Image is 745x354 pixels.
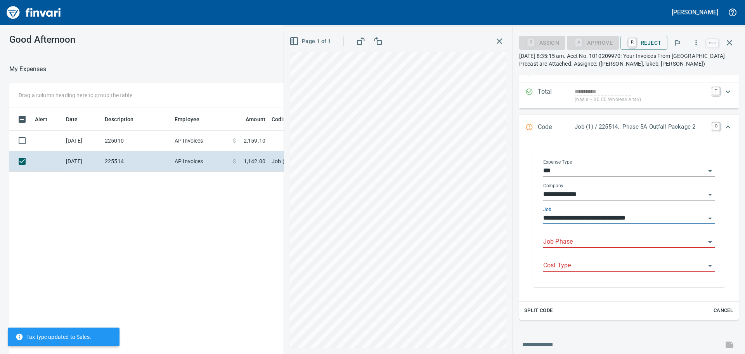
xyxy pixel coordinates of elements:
[575,122,707,131] p: Job (1) / 225514.: Phase 5A Outfall Package 2
[519,39,565,45] div: Assign
[102,131,172,151] td: 225010
[519,115,739,140] div: Expand
[705,33,739,52] span: Close invoice
[175,115,210,124] span: Employee
[669,34,686,51] button: Flag
[19,91,132,99] p: Drag a column heading here to group the table
[629,38,636,47] a: R
[291,37,331,46] span: Page 1 of 1
[269,151,463,172] td: Job (1) / 225514.: Phase 5A Outfall Package 2
[713,306,734,315] span: Cancel
[543,207,551,212] label: Job
[543,183,563,188] label: Company
[524,306,553,315] span: Split Code
[175,115,199,124] span: Employee
[272,115,289,124] span: Coding
[567,39,619,45] div: Job Phase required
[670,6,720,18] button: [PERSON_NAME]
[538,122,575,133] p: Code
[543,160,572,164] label: Expense Type
[705,189,716,200] button: Open
[244,157,265,165] span: 1,142.00
[172,151,230,172] td: AP Invoices
[35,115,57,124] span: Alert
[9,34,174,45] h3: Good Afternoon
[9,65,46,74] nav: breadcrumb
[620,36,667,50] button: RReject
[105,115,144,124] span: Description
[63,151,102,172] td: [DATE]
[705,213,716,224] button: Open
[272,115,300,124] span: Coding
[9,65,46,74] p: My Expenses
[63,131,102,151] td: [DATE]
[35,115,47,124] span: Alert
[233,137,236,145] span: $
[712,122,720,130] a: C
[575,96,707,104] p: (basis + $0.00 Wholesale tax)
[5,3,63,22] img: Finvari
[16,333,91,341] span: Tax type updated to Sales.
[172,131,230,151] td: AP Invoices
[522,305,555,317] button: Split Code
[519,82,739,108] div: Expand
[233,157,236,165] span: $
[102,151,172,172] td: 225514
[105,115,134,124] span: Description
[246,115,265,124] span: Amount
[712,87,720,95] a: T
[519,140,739,320] div: Expand
[705,260,716,271] button: Open
[705,166,716,176] button: Open
[707,39,718,47] a: esc
[688,34,705,51] button: More
[538,87,575,104] p: Total
[66,115,78,124] span: Date
[519,52,739,68] p: [DATE] 8:35:15 am. Acct No. 1010209970: Your Invoices From [GEOGRAPHIC_DATA] Precast are Attached...
[711,305,736,317] button: Cancel
[627,36,661,49] span: Reject
[66,115,88,124] span: Date
[705,237,716,248] button: Open
[720,335,739,354] span: This records your message into the invoice and notifies anyone mentioned
[288,34,334,49] button: Page 1 of 1
[672,8,718,16] h5: [PERSON_NAME]
[244,137,265,145] span: 2,159.10
[236,115,265,124] span: Amount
